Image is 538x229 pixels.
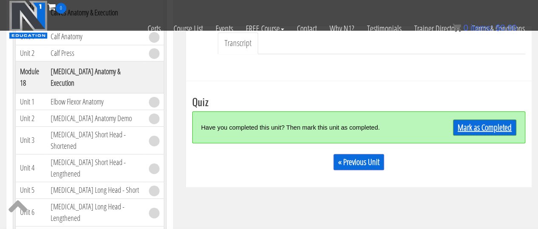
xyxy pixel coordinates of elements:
[46,61,145,93] th: [MEDICAL_DATA] Anatomy & Execution
[167,14,209,43] a: Course List
[361,14,408,43] a: Testimonials
[56,3,66,14] span: 0
[495,23,500,32] span: $
[46,126,145,154] td: [MEDICAL_DATA] Short Head - Shortened
[9,0,48,39] img: n1-education
[466,14,531,43] a: Terms & Conditions
[192,96,525,107] h3: Quiz
[46,45,145,61] td: Calf Press
[209,14,239,43] a: Events
[16,45,46,61] td: Unit 2
[46,93,145,110] td: Elbow Flexor Anatomy
[470,23,493,32] span: items:
[141,14,167,43] a: Certs
[16,61,46,93] th: Module 18
[290,14,323,43] a: Contact
[408,14,466,43] a: Trainer Directory
[46,182,145,198] td: [MEDICAL_DATA] Long Head - Short
[16,93,46,110] td: Unit 1
[16,154,46,182] td: Unit 4
[46,198,145,226] td: [MEDICAL_DATA] Long Head - Lengthened
[16,126,46,154] td: Unit 3
[201,118,434,136] div: Have you completed this unit? Then mark this unit as completed.
[453,23,461,32] img: icon11.png
[495,23,517,32] bdi: 0.00
[333,154,384,170] a: « Previous Unit
[48,1,66,12] a: 0
[463,23,468,32] span: 0
[239,14,290,43] a: FREE Course
[46,110,145,127] td: [MEDICAL_DATA] Anatomy Demo
[323,14,361,43] a: Why N1?
[453,23,517,32] a: 0 items: $0.00
[16,110,46,127] td: Unit 2
[453,119,516,136] a: Mark as Completed
[16,182,46,198] td: Unit 5
[46,154,145,182] td: [MEDICAL_DATA] Short Head - Lengthened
